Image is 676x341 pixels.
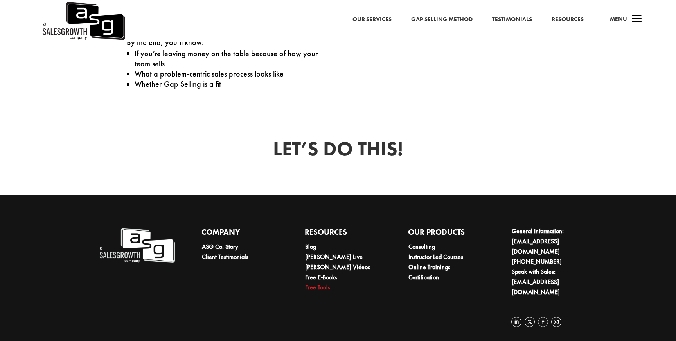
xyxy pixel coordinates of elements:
a: Blog [305,243,316,251]
li: Speak with Sales: [512,267,588,297]
a: Free E-Books [305,273,337,281]
a: Follow on Instagram [551,317,561,327]
a: [EMAIL_ADDRESS][DOMAIN_NAME] [512,237,560,255]
a: Consulting [408,243,435,251]
h4: Our Products [408,226,484,242]
a: Resources [552,14,584,25]
a: Online Trainings [408,263,450,271]
a: Follow on X [525,317,535,327]
h4: Resources [305,226,381,242]
a: ASG Co. Story [202,243,238,251]
h3: Let’s Do This! [127,139,549,162]
a: [PERSON_NAME] Videos [305,263,370,271]
span: Menu [610,15,627,23]
span: a [629,12,645,27]
img: A Sales Growth Company [99,226,175,265]
a: Our Services [352,14,392,25]
a: [EMAIL_ADDRESS][DOMAIN_NAME] [512,278,560,296]
a: Instructor Led Courses [408,253,463,261]
a: Client Testimonials [202,253,248,261]
a: Gap Selling Method [411,14,473,25]
a: [PHONE_NUMBER] [512,257,562,266]
a: Follow on Facebook [538,317,548,327]
li: General Information: [512,226,588,257]
a: [PERSON_NAME] Live [305,253,363,261]
a: Free Tools [305,283,330,291]
h4: Company [201,226,278,242]
p: If you’re leaving money on the table because of how your team sells [135,48,326,69]
a: Testimonials [492,14,532,25]
p: What a problem-centric sales process looks like [135,69,326,79]
a: Follow on LinkedIn [511,317,521,327]
a: Certification [408,273,439,281]
p: Whether Gap Selling is a fit [135,79,326,89]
